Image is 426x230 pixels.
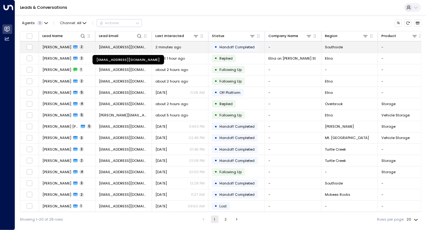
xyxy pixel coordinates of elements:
td: - [265,87,321,98]
td: - [321,166,378,177]
p: 11:27 AM [191,192,205,197]
span: Bill Hoey [42,135,71,140]
span: 2 [79,45,84,49]
span: Replied [219,101,233,106]
span: 2 [79,158,84,163]
td: - [265,132,321,143]
button: page 1 [211,216,218,223]
span: Toggle select row [26,146,33,152]
div: Company Name [268,33,298,39]
td: - [265,121,321,132]
td: - [265,155,321,166]
td: - [321,64,378,75]
td: - [265,189,321,200]
span: Etna [325,113,333,118]
span: shanem223@yahoo.com [99,79,148,84]
div: Product [381,33,418,39]
div: Company Name [268,33,312,39]
button: Archived Leads [414,19,421,27]
span: Replied [219,56,233,61]
span: about 1 hour ago [155,56,185,61]
div: • [215,179,218,188]
span: Shane Mitnick [42,67,71,72]
span: Toggle select row [26,78,33,84]
span: Toggle select row [26,158,33,164]
div: Status [212,33,255,39]
span: Toggle select row [26,180,33,186]
span: Shane Mitnick [42,79,71,84]
div: Button group with a nested menu [97,19,142,27]
span: 4 [79,102,84,106]
span: Southside [325,181,343,186]
button: Channel:All [58,19,89,26]
span: Yesterday [155,192,167,197]
span: Refresh [404,19,412,27]
span: Off Platform [219,90,240,95]
span: Toggle select row [26,169,33,175]
span: 3 [79,181,84,185]
a: Leads & Conversations [20,5,67,10]
div: • [215,145,218,153]
p: 02:46 PM [189,135,205,140]
span: All [77,21,81,25]
span: Storage [381,124,396,129]
div: [EMAIL_ADDRESS][DOMAIN_NAME] [93,55,164,64]
span: Yesterday [155,135,167,140]
div: Product [381,33,396,39]
span: shanexf01@gmail.com [99,181,148,186]
span: Handoff Completed [219,158,255,163]
span: 2 minutes ago [155,45,181,50]
span: amandavincent678@yahoo.com [99,169,148,174]
div: • [215,122,218,131]
span: Daryl Shawn [42,124,79,129]
td: - [265,178,321,189]
span: 2 [79,79,84,83]
button: Agents1 [20,19,50,26]
span: Toggle select row [26,55,33,62]
span: David Ondek [42,113,71,118]
span: Etna [325,79,333,84]
span: Yesterday [155,181,167,186]
span: Toggle select row [26,135,33,141]
span: Handoff Completed [219,124,255,129]
div: 20 [407,216,419,223]
td: - [265,41,321,52]
span: Vehicle Storage [381,113,410,118]
span: Etna on Butler St [268,56,316,61]
button: Customize [395,19,402,27]
span: Tatiana Ruediger [42,56,71,61]
span: Handoff Completed [219,192,255,197]
span: Storage [381,169,396,174]
span: Toggle select row [26,89,33,96]
td: - [265,201,321,211]
span: 5 [79,113,84,117]
span: lucydean2014@gmail.om [99,158,148,163]
span: Following Up [219,113,242,118]
td: - [265,76,321,87]
span: Toggle select all [26,33,33,39]
span: Toggle select row [26,191,33,198]
span: Lost [219,204,227,209]
td: - [321,201,378,211]
div: • [215,156,218,165]
div: Lead Name [42,33,63,39]
span: Southside [325,45,343,50]
div: Showing 1-20 of 28 rows [20,217,63,222]
div: Last Interacted [155,33,199,39]
div: Actions [99,21,119,25]
span: 4 [79,170,84,174]
span: Following Up [219,67,242,72]
span: Mckees Rocks [325,192,350,197]
label: Rows per page: [377,217,404,222]
span: about 5 hours ago [155,113,188,118]
span: 5 [79,90,84,95]
span: about 2 hours ago [155,101,188,106]
span: Yesterday [155,147,167,152]
span: Vehicle Storage [381,135,410,140]
span: Aug 23, 2025 [155,90,167,95]
span: Handoff Completed [219,147,255,152]
span: 5 [87,124,92,129]
div: • [215,202,218,210]
span: Yesterday [155,204,167,209]
span: destinyadowner@gmail.com [99,192,148,197]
